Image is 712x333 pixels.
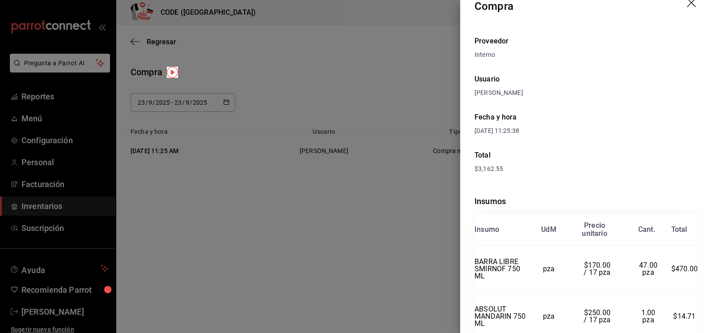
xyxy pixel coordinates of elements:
[582,222,607,238] div: Precio unitario
[529,245,569,293] td: pza
[475,195,698,207] div: Insumos
[671,265,698,273] span: $470.00
[584,261,612,277] span: $170.00 / 17 pza
[167,67,178,78] img: Tooltip marker
[641,308,657,324] span: 1.00 pza
[475,36,698,47] div: Proveedor
[475,88,698,98] div: [PERSON_NAME]
[584,308,612,324] span: $250.00 / 17 pza
[671,226,687,234] div: Total
[475,112,586,123] div: Fecha y hora
[541,226,556,234] div: UdM
[475,245,529,293] td: BARRA LIBRE SMIRNOF 750 ML
[475,126,586,136] div: [DATE] 11:25:38
[475,74,698,85] div: Usuario
[639,261,659,277] span: 47.00 pza
[638,226,655,234] div: Cant.
[475,226,499,234] div: Insumo
[673,312,695,320] span: $14.71
[475,50,698,60] div: Interno
[475,165,503,172] span: $3,162.55
[475,150,698,161] div: Total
